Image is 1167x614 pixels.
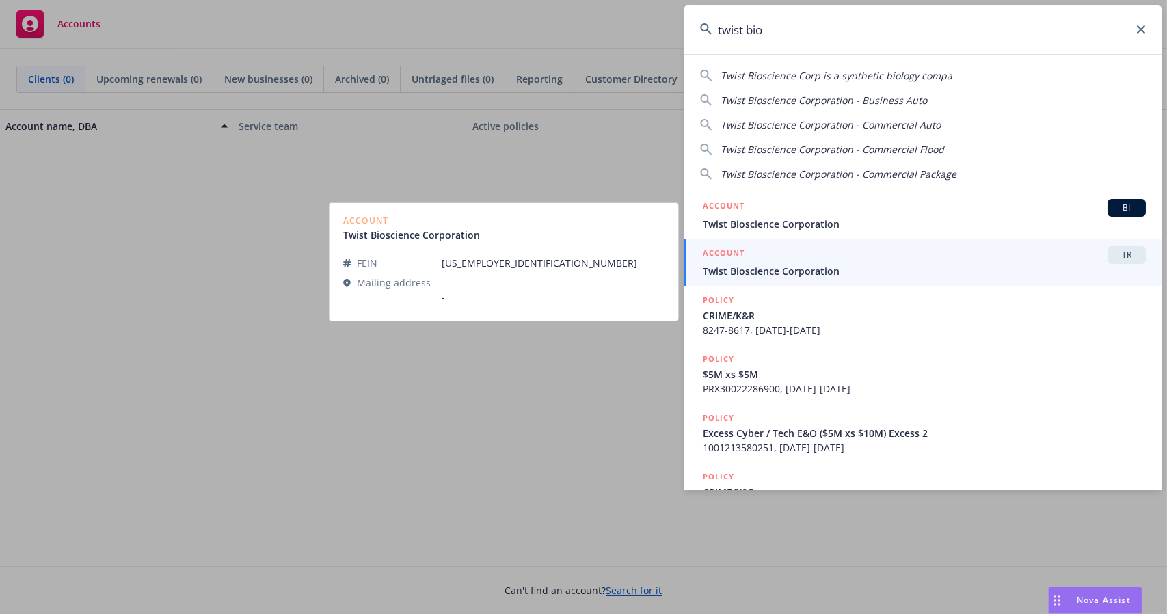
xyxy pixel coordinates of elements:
h5: POLICY [703,293,734,307]
span: Twist Bioscience Corporation - Commercial Auto [721,118,941,131]
span: Nova Assist [1077,594,1131,606]
a: POLICYExcess Cyber / Tech E&O ($5M xs $10M) Excess 21001213580251, [DATE]-[DATE] [684,403,1162,462]
h5: ACCOUNT [703,199,745,215]
div: Drag to move [1049,587,1066,613]
span: Twist Bioscience Corporation [703,217,1146,231]
span: Twist Bioscience Corporation - Business Auto [721,94,927,107]
button: Nova Assist [1048,587,1142,614]
h5: POLICY [703,411,734,425]
a: ACCOUNTTRTwist Bioscience Corporation [684,239,1162,286]
span: $5M xs $5M [703,367,1146,382]
a: POLICY$5M xs $5MPRX30022286900, [DATE]-[DATE] [684,345,1162,403]
h5: ACCOUNT [703,246,745,263]
span: Twist Bioscience Corporation [703,264,1146,278]
span: Twist Bioscience Corporation - Commercial Package [721,168,956,181]
span: Twist Bioscience Corp is a synthetic biology compa [721,69,952,82]
span: PRX30022286900, [DATE]-[DATE] [703,382,1146,396]
a: POLICYCRIME/K&R [684,462,1162,521]
h5: POLICY [703,470,734,483]
span: 8247-8617, [DATE]-[DATE] [703,323,1146,337]
span: CRIME/K&R [703,308,1146,323]
a: POLICYCRIME/K&R8247-8617, [DATE]-[DATE] [684,286,1162,345]
span: Twist Bioscience Corporation - Commercial Flood [721,143,944,156]
span: Excess Cyber / Tech E&O ($5M xs $10M) Excess 2 [703,426,1146,440]
span: CRIME/K&R [703,485,1146,499]
h5: POLICY [703,352,734,366]
span: BI [1113,202,1140,214]
span: 1001213580251, [DATE]-[DATE] [703,440,1146,455]
a: ACCOUNTBITwist Bioscience Corporation [684,191,1162,239]
span: TR [1113,249,1140,261]
input: Search... [684,5,1162,54]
